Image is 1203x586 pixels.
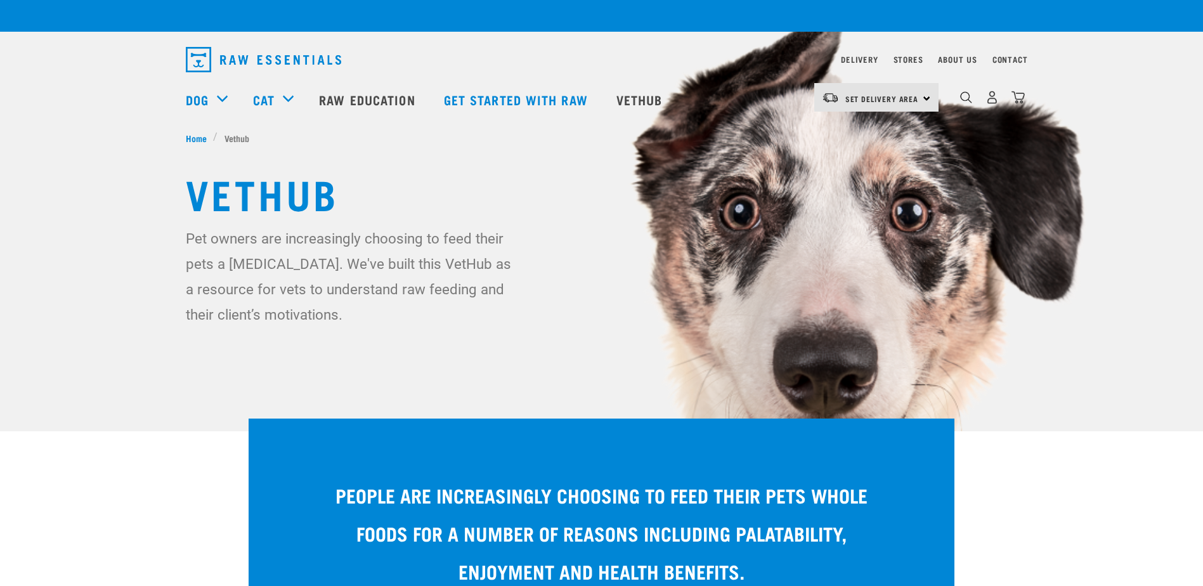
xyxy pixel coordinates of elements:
[186,47,341,72] img: Raw Essentials Logo
[306,74,431,125] a: Raw Education
[186,131,1018,145] nav: breadcrumbs
[1011,91,1025,104] img: home-icon@2x.png
[985,91,999,104] img: user.png
[176,42,1028,77] nav: dropdown navigation
[186,226,519,327] p: Pet owners are increasingly choosing to feed their pets a [MEDICAL_DATA]. We've built this VetHub...
[845,96,919,101] span: Set Delivery Area
[938,57,977,62] a: About Us
[186,170,1018,216] h1: Vethub
[841,57,878,62] a: Delivery
[431,74,604,125] a: Get started with Raw
[186,90,209,109] a: Dog
[960,91,972,103] img: home-icon-1@2x.png
[186,131,214,145] a: Home
[253,90,275,109] a: Cat
[822,92,839,103] img: van-moving.png
[894,57,923,62] a: Stores
[992,57,1028,62] a: Contact
[604,74,679,125] a: Vethub
[186,131,207,145] span: Home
